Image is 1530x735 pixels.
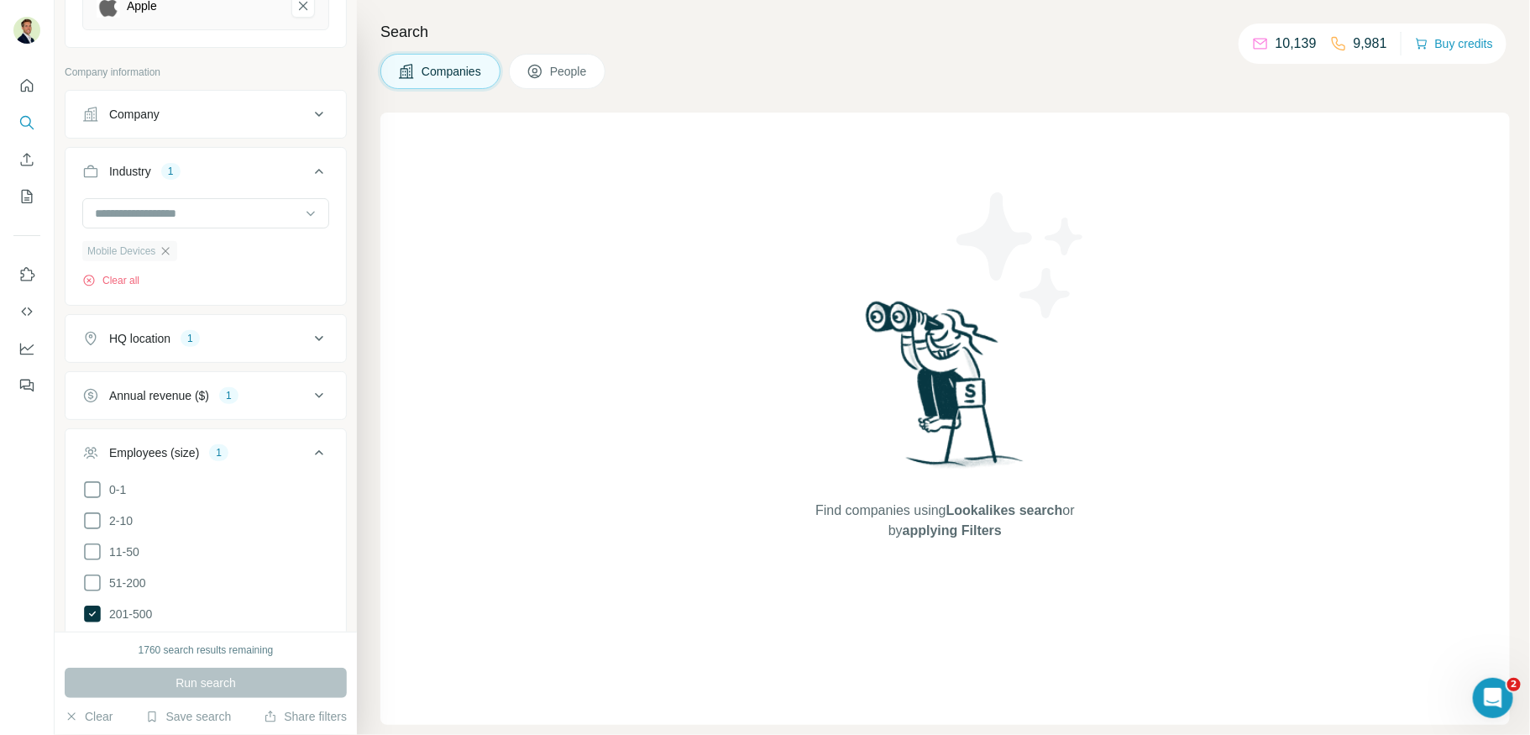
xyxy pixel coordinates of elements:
[65,151,346,198] button: Industry1
[102,575,146,591] span: 51-200
[264,708,347,725] button: Share filters
[13,297,40,327] button: Use Surfe API
[1415,32,1493,55] button: Buy credits
[102,481,126,498] span: 0-1
[380,20,1510,44] h4: Search
[87,244,155,259] span: Mobile Devices
[65,708,113,725] button: Clear
[903,523,1002,538] span: applying Filters
[145,708,231,725] button: Save search
[1354,34,1387,54] p: 9,981
[65,65,347,80] p: Company information
[858,297,1033,484] img: Surfe Illustration - Woman searching with binoculars
[65,94,346,134] button: Company
[946,180,1097,331] img: Surfe Illustration - Stars
[109,163,151,180] div: Industry
[13,71,40,101] button: Quick start
[209,445,228,460] div: 1
[102,512,133,529] span: 2-10
[82,273,139,288] button: Clear all
[102,606,152,622] span: 201-500
[102,543,139,560] span: 11-50
[550,63,589,80] span: People
[1473,678,1513,718] iframe: Intercom live chat
[109,387,209,404] div: Annual revenue ($)
[65,433,346,480] button: Employees (size)1
[139,643,274,658] div: 1760 search results remaining
[13,144,40,175] button: Enrich CSV
[1276,34,1317,54] p: 10,139
[65,318,346,359] button: HQ location1
[810,501,1079,541] span: Find companies using or by
[13,108,40,138] button: Search
[109,444,199,461] div: Employees (size)
[65,375,346,416] button: Annual revenue ($)1
[946,503,1063,517] span: Lookalikes search
[181,331,200,346] div: 1
[13,17,40,44] img: Avatar
[13,333,40,364] button: Dashboard
[13,181,40,212] button: My lists
[1507,678,1521,691] span: 2
[219,388,238,403] div: 1
[13,370,40,401] button: Feedback
[161,164,181,179] div: 1
[109,106,160,123] div: Company
[109,330,170,347] div: HQ location
[13,260,40,290] button: Use Surfe on LinkedIn
[422,63,483,80] span: Companies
